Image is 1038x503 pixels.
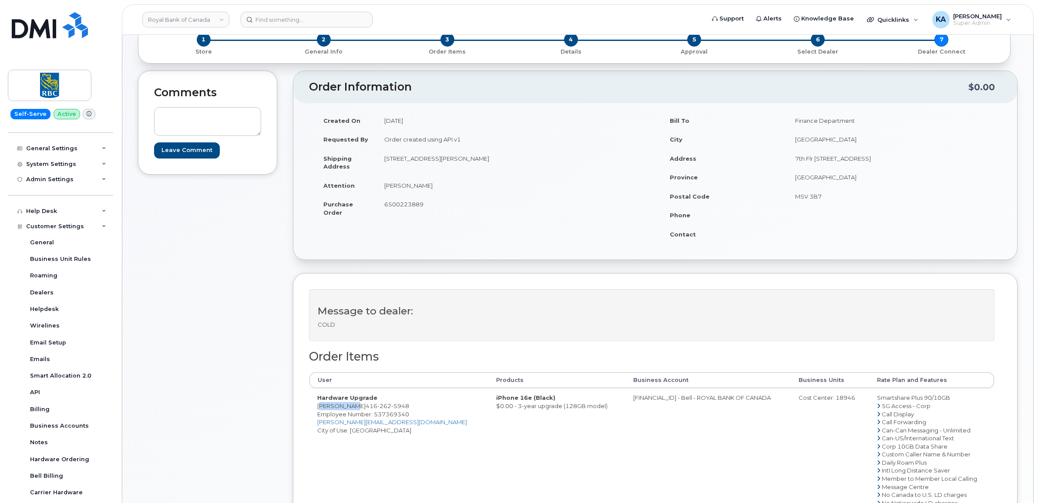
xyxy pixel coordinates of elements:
div: $0.00 [968,79,995,95]
span: 5 [687,33,701,47]
strong: Attention [323,182,355,189]
td: 7th Flr [STREET_ADDRESS] [787,149,995,168]
p: Order Items [389,48,506,56]
span: 6 [811,33,825,47]
span: Alerts [763,14,782,23]
a: 4 Details [509,47,633,56]
td: [STREET_ADDRESS][PERSON_NAME] [376,149,649,176]
p: Store [149,48,259,56]
span: Can-Can Messaging - Unlimited [882,427,971,434]
span: Daily Roam Plus [882,459,927,466]
span: 262 [377,402,391,409]
a: 3 Order Items [386,47,509,56]
span: Can-US/International Text [882,435,954,442]
div: Quicklinks [861,11,924,28]
strong: Bill To [670,117,689,124]
h2: Order Items [309,350,994,363]
p: Approval [636,48,752,56]
span: Knowledge Base [801,14,854,23]
td: [GEOGRAPHIC_DATA] [787,130,995,149]
span: Intl Long Distance Saver [882,467,950,474]
span: 2 [317,33,331,47]
span: Message Centre [882,483,929,490]
p: Details [513,48,629,56]
span: Member to Member Local Calling [882,475,977,482]
span: Call Forwarding [882,419,926,425]
span: 5948 [391,402,409,409]
a: Alerts [750,10,788,27]
strong: City [670,136,682,143]
p: General Info [265,48,382,56]
span: Call Display [882,411,914,418]
strong: Created On [323,117,360,124]
td: M5V 3B7 [787,187,995,206]
strong: Postal Code [670,193,709,200]
input: Leave Comment [154,142,220,159]
h3: Message to dealer: [318,306,986,317]
span: No Canada to U.S. LD charges [882,491,967,498]
th: User [309,372,488,388]
p: Select Dealer [759,48,876,56]
div: Cost Center: 18946 [799,394,861,402]
th: Business Account [625,372,791,388]
td: [GEOGRAPHIC_DATA] [787,168,995,187]
td: Finance Department [787,111,995,130]
a: [PERSON_NAME][EMAIL_ADDRESS][DOMAIN_NAME] [317,419,467,425]
span: 416 [366,402,409,409]
th: Business Units [791,372,869,388]
a: Knowledge Base [788,10,860,27]
strong: iPhone 16e (Black) [496,394,555,401]
input: Find something... [241,12,373,27]
td: [DATE] [376,111,649,130]
a: Royal Bank of Canada [142,12,229,27]
a: Support [706,10,750,27]
strong: Purchase Order [323,201,353,216]
strong: Province [670,174,698,181]
span: Quicklinks [877,16,909,23]
th: Products [488,372,625,388]
strong: Address [670,155,696,162]
p: COLD [318,321,986,329]
strong: Requested By [323,136,368,143]
span: Corp 10GB Data Share [882,443,947,450]
strong: Contact [670,231,696,238]
span: 4 [564,33,578,47]
a: 1 Store [145,47,262,56]
span: Support [719,14,744,23]
span: [PERSON_NAME] [953,13,1002,20]
div: Karla Adams [926,11,1017,28]
td: [PERSON_NAME] [376,176,649,195]
h2: Comments [154,87,261,99]
span: 3 [440,33,454,47]
strong: Shipping Address [323,155,352,170]
span: 1 [197,33,211,47]
span: Employee Number: 537369340 [317,411,409,418]
strong: Hardware Upgrade [317,394,377,401]
span: 6500223889 [384,201,423,208]
span: 5G Access - Corp [882,402,931,409]
h2: Order Information [309,81,968,93]
td: Order created using API v1 [376,130,649,149]
a: 6 Select Dealer [756,47,880,56]
span: Super Admin [953,20,1002,27]
span: KA [936,14,946,25]
span: Custom Caller Name & Number [882,451,971,458]
a: 2 General Info [262,47,386,56]
a: 5 Approval [632,47,756,56]
strong: Phone [670,212,690,219]
th: Rate Plan and Features [869,372,994,388]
